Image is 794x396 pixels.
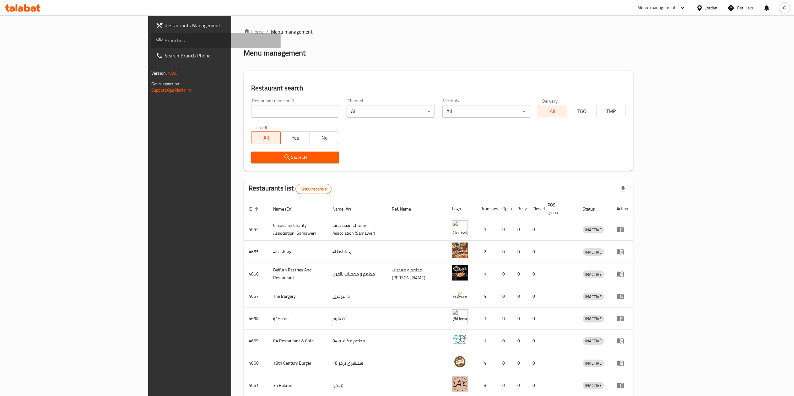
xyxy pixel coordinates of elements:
[583,248,604,256] div: INACTIVE
[583,337,604,345] span: INACTIVE
[296,186,331,192] span: 15160 record(s)
[583,360,604,367] span: INACTIVE
[567,105,597,117] button: TGO
[327,308,387,330] td: آت هوم
[541,107,565,116] span: All
[280,131,310,144] button: Yes
[256,153,334,161] span: Search
[570,107,594,116] span: TGO
[583,271,604,278] span: INACTIVE
[527,352,543,374] td: 0
[268,308,327,330] td: @Home
[256,125,267,130] label: Upsell
[268,285,327,308] td: The Burgery
[617,315,628,322] div: Menu
[583,226,604,233] span: INACTIVE
[583,249,604,256] span: INACTIVE
[165,22,276,29] span: Restaurants Management
[527,241,543,263] td: 0
[512,352,527,374] td: 0
[251,152,339,163] button: Search
[271,28,313,35] span: Menu management
[527,199,543,218] th: Closed
[392,205,419,213] span: Ref. Name
[327,218,387,241] td: ​Circassian ​Charity ​Association​ (Samawer)
[452,220,468,236] img: ​Circassian ​Charity ​Association​ (Samawer)
[599,107,623,116] span: TMP
[527,263,543,285] td: 0
[512,218,527,241] td: 0
[497,330,512,352] td: 0
[244,28,633,35] nav: breadcrumb
[254,133,278,142] span: All
[452,265,468,281] img: Belfurn Pastries And Restaurant
[637,4,676,12] div: Menu-management
[168,69,177,77] span: 1.0.0
[512,199,527,218] th: Busy
[151,48,281,63] a: Search Branch Phone
[165,37,276,44] span: Branches
[497,285,512,308] td: 0
[310,131,339,144] button: No
[332,205,359,213] span: Name (Ar)
[617,292,628,300] div: Menu
[327,263,387,285] td: مطعم و معجنات بالفرن
[268,352,327,374] td: 18th Century Burger
[583,382,604,389] span: INACTIVE
[452,376,468,392] img: 3a Bokrax
[273,205,301,213] span: Name (En)
[583,293,604,300] span: INACTIVE
[151,18,281,33] a: Restaurants Management
[475,199,497,218] th: Branches
[527,308,543,330] td: 0
[617,382,628,389] div: Menu
[542,99,558,103] label: Delivery
[527,330,543,352] td: 0
[452,243,468,258] img: #Hashtag
[475,263,497,285] td: 1
[452,354,468,370] img: 18th Century Burger
[583,382,604,389] div: INACTIVE
[617,248,628,255] div: Menu
[151,69,167,77] span: Version:
[616,181,631,196] div: Export file
[312,133,337,142] span: No
[327,352,387,374] td: 18 سينشري برجر
[512,285,527,308] td: 0
[497,263,512,285] td: 0
[512,263,527,285] td: 0
[475,330,497,352] td: 1
[497,308,512,330] td: 0
[327,330,387,352] td: مطعم و كافيه 04
[475,352,497,374] td: 4
[295,184,332,194] div: Total records count
[151,80,180,88] span: Get support on:
[497,199,512,218] th: Open
[497,241,512,263] td: 0
[327,285,387,308] td: ذا بيرجري
[475,308,497,330] td: 1
[151,86,191,94] a: Support.OpsPlatform
[347,105,435,118] div: All
[387,263,447,285] td: مطعم و معجنات [PERSON_NAME]
[583,315,604,322] span: INACTIVE
[497,352,512,374] td: 0
[512,308,527,330] td: 0
[268,241,327,263] td: #Hashtag
[705,4,718,11] div: Jordan
[583,315,604,323] div: INACTIVE
[475,241,497,263] td: 2
[268,263,327,285] td: Belfurn Pastries And Restaurant
[596,105,626,117] button: TMP
[527,218,543,241] td: 0
[442,105,530,118] div: All
[783,4,786,11] span: G
[452,309,468,325] img: @Home
[512,330,527,352] td: 0
[548,201,570,216] span: POS group
[249,184,332,194] h2: Restaurants list
[447,199,475,218] th: Logo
